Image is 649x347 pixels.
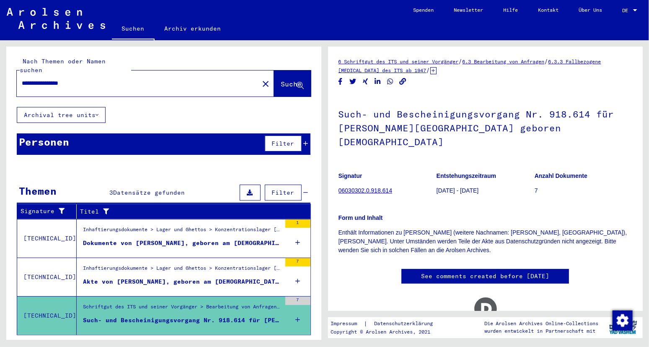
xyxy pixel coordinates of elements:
[20,57,106,74] mat-label: Nach Themen oder Namen suchen
[339,187,392,194] a: 06030302.0.918.614
[613,310,633,331] img: Zustimmung ändern
[21,207,70,216] div: Signature
[427,66,430,74] span: /
[83,303,281,315] div: Schriftgut des ITS und seiner Vorgänger > Bearbeitung von Anfragen > Fallbezogene [MEDICAL_DATA] ...
[285,219,310,228] div: 1
[17,296,77,335] td: [TECHNICAL_ID]
[339,214,383,221] b: Form und Inhalt
[437,186,534,195] p: [DATE] - [DATE]
[373,76,382,87] button: Share on LinkedIn
[331,328,443,336] p: Copyright © Arolsen Archives, 2021
[83,264,281,276] div: Inhaftierungsdokumente > Lager und Ghettos > Konzentrationslager [GEOGRAPHIC_DATA] > Individuelle...
[83,239,281,248] div: Dokumente von [PERSON_NAME], geboren am [DEMOGRAPHIC_DATA]
[285,258,310,266] div: 7
[339,58,459,65] a: 6 Schriftgut des ITS und seiner Vorgänger
[386,76,395,87] button: Share on WhatsApp
[265,185,302,201] button: Filter
[459,57,463,65] span: /
[281,80,302,88] span: Suche
[17,258,77,296] td: [TECHNICAL_ID]
[83,226,281,237] div: Inhaftierungsdokumente > Lager und Ghettos > Konzentrationslager [GEOGRAPHIC_DATA] > Individuelle...
[155,18,231,39] a: Archiv erkunden
[113,189,185,196] span: Datensätze gefunden
[274,70,311,97] button: Suche
[272,140,295,147] span: Filter
[622,8,631,13] span: DE
[19,183,57,198] div: Themen
[331,319,443,328] div: |
[421,272,549,281] a: See comments created before [DATE]
[7,8,105,29] img: Arolsen_neg.svg
[19,134,69,149] div: Personen
[398,76,407,87] button: Copy link
[80,205,303,218] div: Titel
[339,95,633,159] h1: Such- und Bescheinigungsvorgang Nr. 918.614 für [PERSON_NAME][GEOGRAPHIC_DATA] geboren [DEMOGRAPH...
[361,76,370,87] button: Share on Xing
[608,317,639,338] img: yv_logo.png
[331,319,364,328] a: Impressum
[484,320,599,327] p: Die Arolsen Archives Online-Collections
[83,316,281,325] div: Such- und Bescheinigungsvorgang Nr. 918.614 für [PERSON_NAME][GEOGRAPHIC_DATA] geboren [DEMOGRAPH...
[257,75,274,92] button: Clear
[83,277,281,286] div: Akte von [PERSON_NAME], geboren am [DEMOGRAPHIC_DATA], geboren in [GEOGRAPHIC_DATA]
[109,189,113,196] span: 3
[272,189,295,196] span: Filter
[336,76,345,87] button: Share on Facebook
[349,76,357,87] button: Share on Twitter
[17,107,106,123] button: Archival tree units
[339,228,633,255] p: Enthält Informationen zu [PERSON_NAME] (weitere Nachnamen: [PERSON_NAME], [GEOGRAPHIC_DATA]), [PE...
[339,172,362,179] b: Signatur
[463,58,545,65] a: 6.3 Bearbeitung von Anfragen
[21,205,78,218] div: Signature
[80,207,294,216] div: Titel
[17,219,77,258] td: [TECHNICAL_ID]
[367,319,443,328] a: Datenschutzerklärung
[112,18,155,40] a: Suchen
[545,57,548,65] span: /
[535,186,632,195] p: 7
[265,136,302,151] button: Filter
[261,79,271,89] mat-icon: close
[535,172,587,179] b: Anzahl Dokumente
[484,327,599,335] p: wurden entwickelt in Partnerschaft mit
[437,172,496,179] b: Entstehungszeitraum
[285,297,310,305] div: 7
